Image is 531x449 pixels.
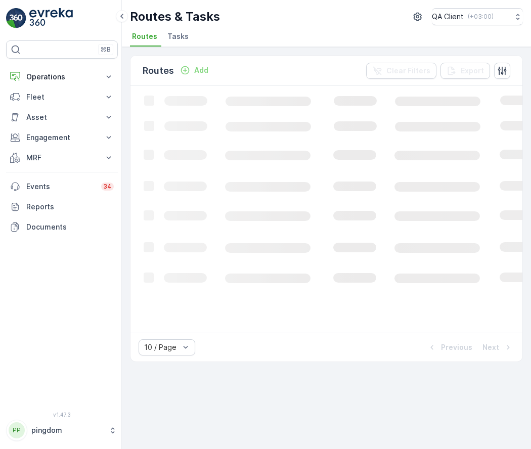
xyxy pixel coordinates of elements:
[481,341,514,353] button: Next
[194,65,208,75] p: Add
[6,127,118,148] button: Engagement
[132,31,157,41] span: Routes
[432,12,464,22] p: QA Client
[6,420,118,441] button: PPpingdom
[26,202,114,212] p: Reports
[130,9,220,25] p: Routes & Tasks
[461,66,484,76] p: Export
[103,183,112,191] p: 34
[143,64,174,78] p: Routes
[6,197,118,217] a: Reports
[426,341,473,353] button: Previous
[6,67,118,87] button: Operations
[26,182,95,192] p: Events
[9,422,25,438] div: PP
[432,8,523,25] button: QA Client(+03:00)
[31,425,104,435] p: pingdom
[26,132,98,143] p: Engagement
[29,8,73,28] img: logo_light-DOdMpM7g.png
[366,63,436,79] button: Clear Filters
[26,72,98,82] p: Operations
[6,176,118,197] a: Events34
[6,148,118,168] button: MRF
[6,8,26,28] img: logo
[167,31,189,41] span: Tasks
[468,13,494,21] p: ( +03:00 )
[26,92,98,102] p: Fleet
[441,342,472,352] p: Previous
[26,112,98,122] p: Asset
[6,412,118,418] span: v 1.47.3
[26,222,114,232] p: Documents
[176,64,212,76] button: Add
[6,87,118,107] button: Fleet
[26,153,98,163] p: MRF
[6,217,118,237] a: Documents
[386,66,430,76] p: Clear Filters
[482,342,499,352] p: Next
[6,107,118,127] button: Asset
[440,63,490,79] button: Export
[101,46,111,54] p: ⌘B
